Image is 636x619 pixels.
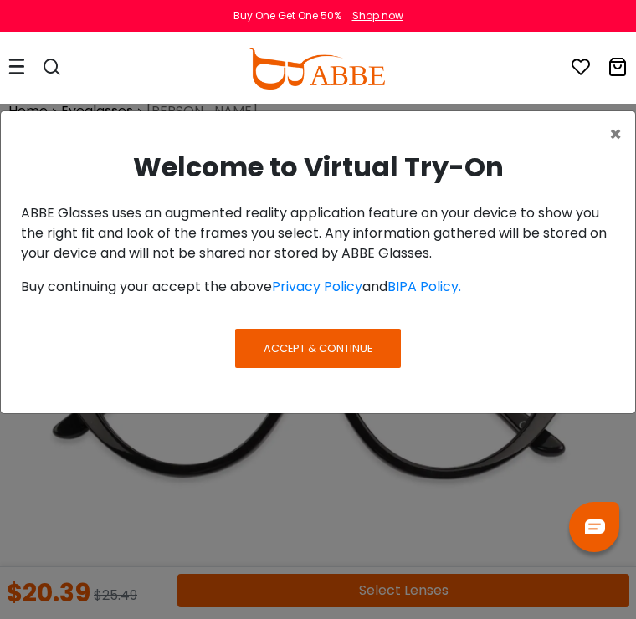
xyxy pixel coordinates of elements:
[14,151,622,183] h2: Welcome to Virtual Try-On
[264,340,372,356] span: Accept & Continue
[272,277,362,296] a: Privacy Policy
[596,111,635,158] button: Close
[248,48,385,90] img: abbeglasses.com
[235,329,401,367] button: Accept & Continue
[344,8,403,23] a: Shop now
[21,277,615,297] p: Buy continuing your accept the above and
[387,277,461,296] a: BIPA Policy.
[21,203,615,263] p: ABBE Glasses uses an augmented reality application feature on your device to show you the right f...
[352,8,403,23] div: Shop now
[609,120,622,148] span: ×
[233,8,341,23] div: Buy One Get One 50%
[585,519,605,534] img: chat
